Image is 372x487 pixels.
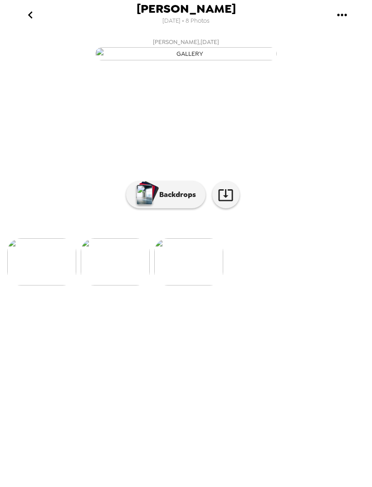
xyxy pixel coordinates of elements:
[126,181,206,208] button: Backdrops
[7,238,76,285] img: gallery
[5,34,367,63] button: [PERSON_NAME],[DATE]
[137,3,236,15] span: [PERSON_NAME]
[81,238,150,285] img: gallery
[153,37,219,47] span: [PERSON_NAME] , [DATE]
[155,189,196,200] p: Backdrops
[154,238,223,285] img: gallery
[162,15,210,27] span: [DATE] • 8 Photos
[95,47,277,60] img: gallery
